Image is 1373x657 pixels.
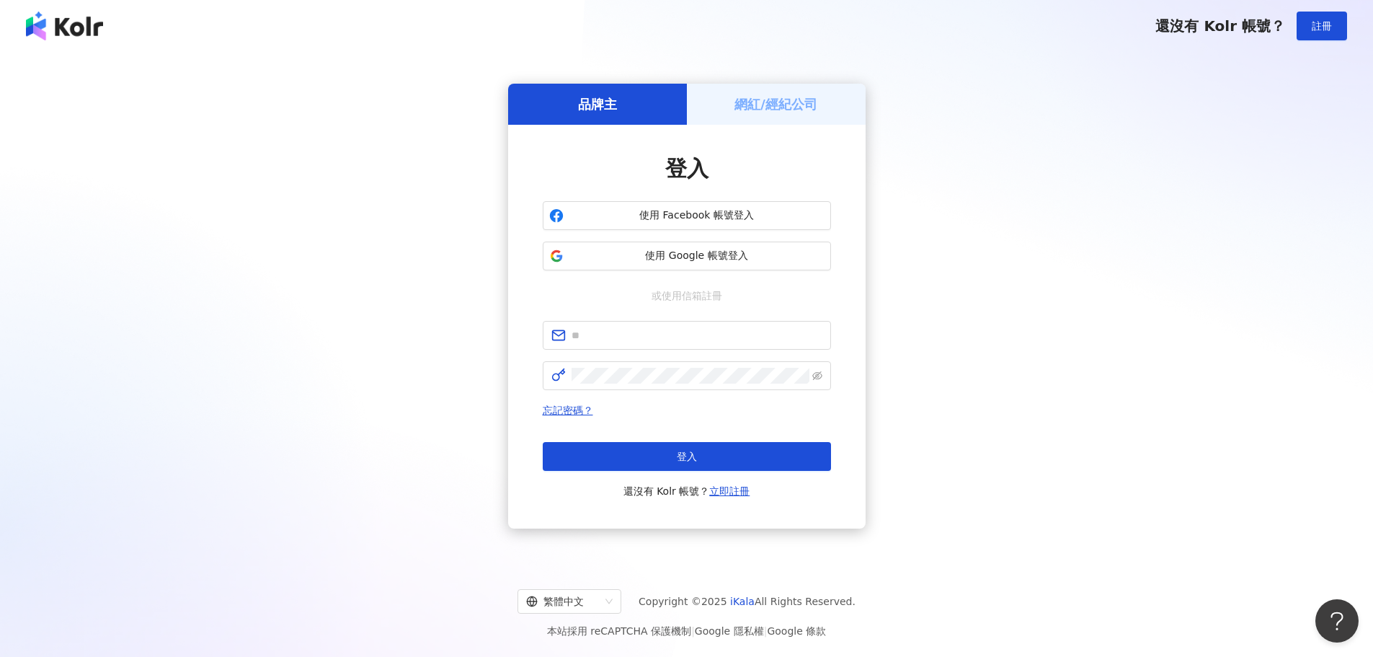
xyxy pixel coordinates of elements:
[764,625,768,637] span: |
[623,482,750,500] span: 還沒有 Kolr 帳號？
[1312,20,1332,32] span: 註冊
[665,156,708,181] span: 登入
[709,485,750,497] a: 立即註冊
[734,95,817,113] h5: 網紅/經紀公司
[543,201,831,230] button: 使用 Facebook 帳號登入
[526,590,600,613] div: 繁體中文
[1297,12,1347,40] button: 註冊
[569,249,825,263] span: 使用 Google 帳號登入
[547,622,826,640] span: 本站採用 reCAPTCHA 保護機制
[730,596,755,607] a: iKala
[543,242,831,270] button: 使用 Google 帳號登入
[578,95,617,113] h5: 品牌主
[543,442,831,471] button: 登入
[26,12,103,40] img: logo
[641,288,732,304] span: 或使用信箱註冊
[1155,17,1285,35] span: 還沒有 Kolr 帳號？
[677,451,697,462] span: 登入
[767,625,826,637] a: Google 條款
[1315,599,1359,643] iframe: Help Scout Beacon - Open
[695,625,764,637] a: Google 隱私權
[639,593,856,610] span: Copyright © 2025 All Rights Reserved.
[569,208,825,223] span: 使用 Facebook 帳號登入
[691,625,695,637] span: |
[812,371,822,381] span: eye-invisible
[543,405,593,416] a: 忘記密碼？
